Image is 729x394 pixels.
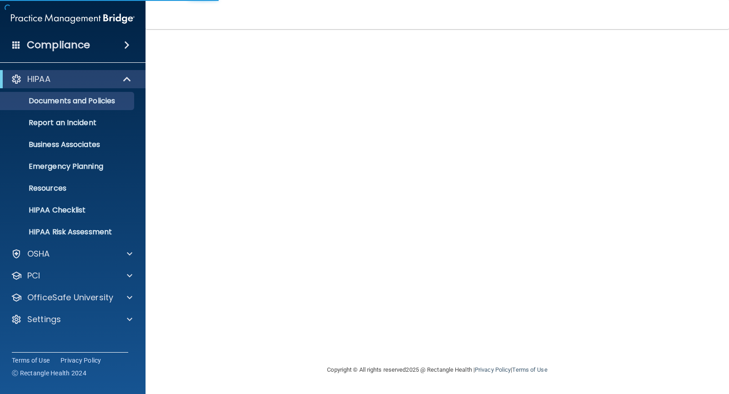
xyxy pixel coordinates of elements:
[6,162,130,171] p: Emergency Planning
[60,356,101,365] a: Privacy Policy
[27,39,90,51] h4: Compliance
[11,74,132,85] a: HIPAA
[11,10,135,28] img: PMB logo
[11,270,132,281] a: PCI
[512,366,547,373] a: Terms of Use
[6,140,130,149] p: Business Associates
[12,369,86,378] span: Ⓒ Rectangle Health 2024
[475,366,511,373] a: Privacy Policy
[27,248,50,259] p: OSHA
[6,118,130,127] p: Report an Incident
[27,292,113,303] p: OfficeSafe University
[11,314,132,325] a: Settings
[27,74,50,85] p: HIPAA
[6,184,130,193] p: Resources
[27,314,61,325] p: Settings
[27,270,40,281] p: PCI
[11,292,132,303] a: OfficeSafe University
[6,227,130,237] p: HIPAA Risk Assessment
[6,96,130,106] p: Documents and Policies
[11,248,132,259] a: OSHA
[12,356,50,365] a: Terms of Use
[6,206,130,215] p: HIPAA Checklist
[271,355,603,384] div: Copyright © All rights reserved 2025 @ Rectangle Health | |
